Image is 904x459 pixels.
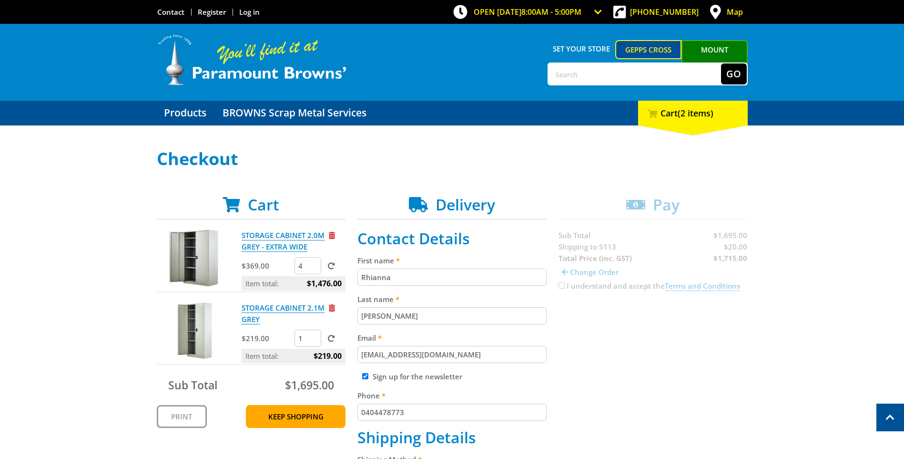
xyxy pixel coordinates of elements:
label: Last name [357,293,547,305]
input: Please enter your email address. [357,346,547,363]
a: Gepps Cross [615,40,681,59]
img: STORAGE CABINET 2.1M GREY [166,302,223,359]
a: Print [157,405,207,428]
span: $219.00 [314,349,342,363]
label: Email [357,332,547,344]
span: OPEN [DATE] [474,7,581,17]
img: STORAGE CABINET 2.0M GREY - EXTRA WIDE [166,229,223,287]
button: Go [721,63,747,84]
a: STORAGE CABINET 2.1M GREY [242,303,325,324]
h2: Contact Details [357,229,547,248]
span: $1,476.00 [307,276,342,291]
a: Remove from cart [329,230,335,240]
a: Log in [239,7,260,17]
input: Please enter your first name. [357,269,547,286]
span: 8:00am - 5:00pm [521,7,581,17]
p: $369.00 [242,260,293,271]
span: Set your store [548,40,616,57]
div: Cart [638,101,748,125]
span: Delivery [436,194,495,215]
p: Item total: [242,349,345,363]
a: Go to the Contact page [157,7,184,17]
input: Search [548,63,721,84]
h2: Shipping Details [357,428,547,447]
span: $1,695.00 [285,377,334,393]
label: Sign up for the newsletter [373,372,462,381]
input: Please enter your last name. [357,307,547,324]
a: STORAGE CABINET 2.0M GREY - EXTRA WIDE [242,230,325,252]
a: Go to the registration page [198,7,226,17]
p: $219.00 [242,333,293,344]
a: Mount [PERSON_NAME] [681,40,748,76]
a: Go to the Products page [157,101,213,125]
span: (2 items) [678,107,713,119]
p: Item total: [242,276,345,291]
input: Please enter your telephone number. [357,404,547,421]
a: Keep Shopping [246,405,345,428]
img: Paramount Browns' [157,33,347,86]
label: First name [357,255,547,266]
label: Phone [357,390,547,401]
h1: Checkout [157,149,748,168]
span: Cart [248,194,279,215]
span: Sub Total [168,377,217,393]
a: Remove from cart [329,303,335,313]
a: Go to the BROWNS Scrap Metal Services page [215,101,374,125]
